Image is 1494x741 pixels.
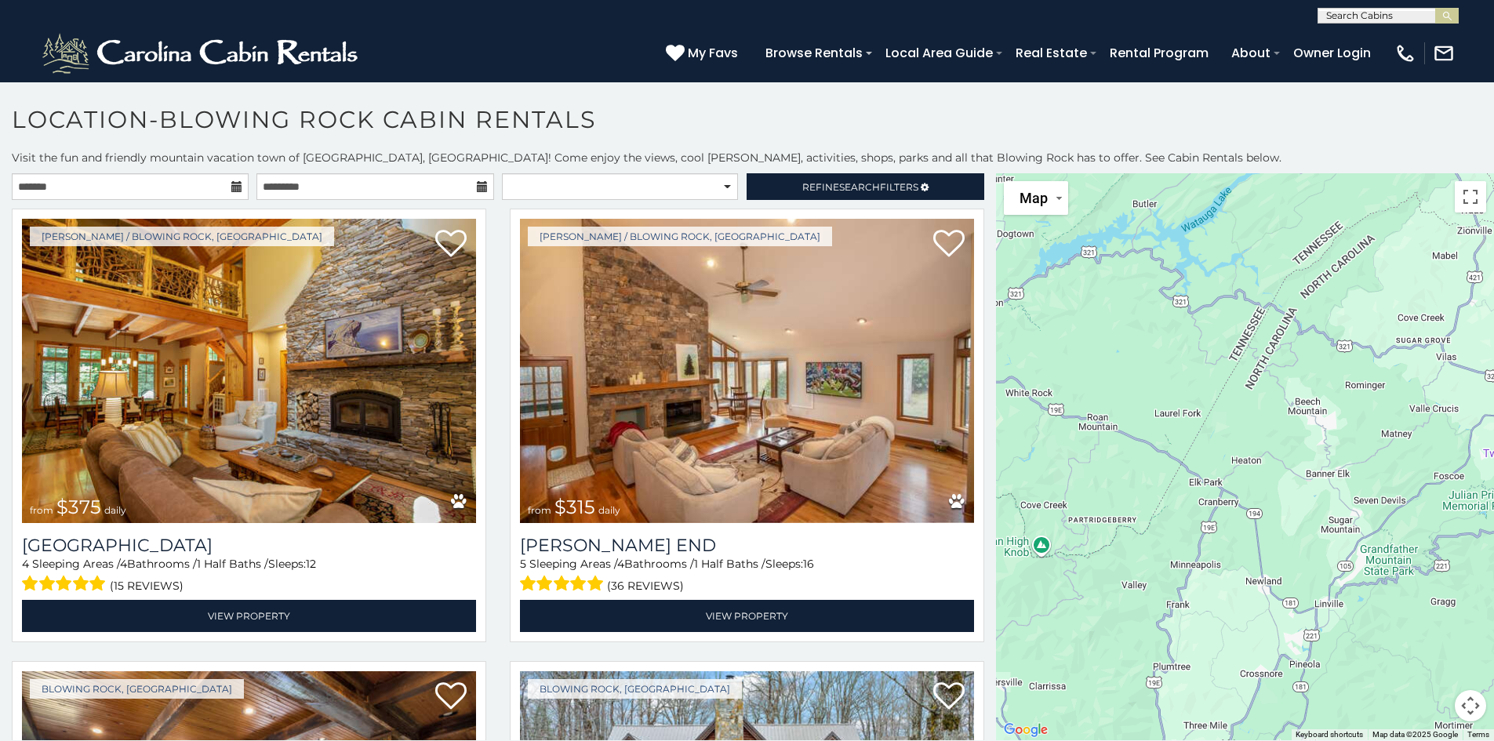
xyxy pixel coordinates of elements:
[617,557,624,571] span: 4
[22,600,476,632] a: View Property
[435,681,467,714] a: Add to favorites
[520,535,974,556] a: [PERSON_NAME] End
[306,557,316,571] span: 12
[520,557,526,571] span: 5
[22,556,476,596] div: Sleeping Areas / Bathrooms / Sleeps:
[39,30,365,77] img: White-1-2.png
[22,535,476,556] a: [GEOGRAPHIC_DATA]
[435,228,467,261] a: Add to favorites
[839,181,880,193] span: Search
[1102,39,1216,67] a: Rental Program
[554,496,595,518] span: $315
[694,557,765,571] span: 1 Half Baths /
[1000,720,1052,740] img: Google
[803,557,814,571] span: 16
[30,504,53,516] span: from
[120,557,127,571] span: 4
[878,39,1001,67] a: Local Area Guide
[933,681,965,714] a: Add to favorites
[22,535,476,556] h3: Mountain Song Lodge
[197,557,268,571] span: 1 Half Baths /
[520,535,974,556] h3: Moss End
[1296,729,1363,740] button: Keyboard shortcuts
[528,504,551,516] span: from
[1020,190,1048,206] span: Map
[1455,181,1486,212] button: Toggle fullscreen view
[22,219,476,523] a: from $375 daily
[1433,42,1455,64] img: mail-regular-white.png
[688,43,738,63] span: My Favs
[1467,730,1489,739] a: Terms (opens in new tab)
[520,556,974,596] div: Sleeping Areas / Bathrooms / Sleeps:
[520,219,974,523] a: from $315 daily
[22,557,29,571] span: 4
[30,679,244,699] a: Blowing Rock, [GEOGRAPHIC_DATA]
[528,679,742,699] a: Blowing Rock, [GEOGRAPHIC_DATA]
[1285,39,1379,67] a: Owner Login
[1008,39,1095,67] a: Real Estate
[1004,181,1068,215] button: Change map style
[1000,720,1052,740] a: Open this area in Google Maps (opens a new window)
[598,504,620,516] span: daily
[528,227,832,246] a: [PERSON_NAME] / Blowing Rock, [GEOGRAPHIC_DATA]
[758,39,871,67] a: Browse Rentals
[933,228,965,261] a: Add to favorites
[1372,730,1458,739] span: Map data ©2025 Google
[1223,39,1278,67] a: About
[607,576,684,596] span: (36 reviews)
[56,496,101,518] span: $375
[802,181,918,193] span: Refine Filters
[520,600,974,632] a: View Property
[30,227,334,246] a: [PERSON_NAME] / Blowing Rock, [GEOGRAPHIC_DATA]
[1394,42,1416,64] img: phone-regular-white.png
[110,576,184,596] span: (15 reviews)
[747,173,983,200] a: RefineSearchFilters
[104,504,126,516] span: daily
[22,219,476,523] img: 1714397922_thumbnail.jpeg
[520,219,974,523] img: 1714398144_thumbnail.jpeg
[666,43,742,64] a: My Favs
[1455,690,1486,721] button: Map camera controls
